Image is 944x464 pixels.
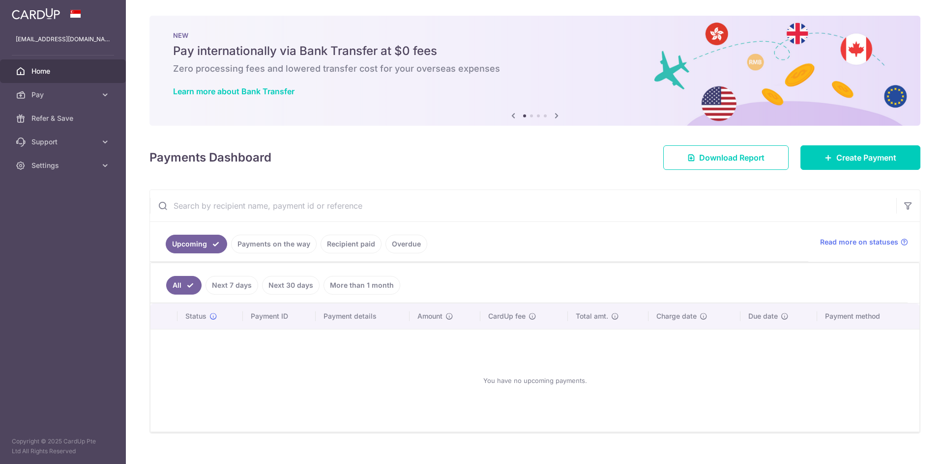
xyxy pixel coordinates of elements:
[817,303,919,329] th: Payment method
[31,90,96,100] span: Pay
[262,276,320,295] a: Next 30 days
[31,66,96,76] span: Home
[185,311,206,321] span: Status
[820,237,898,247] span: Read more on statuses
[31,161,96,170] span: Settings
[12,8,60,20] img: CardUp
[243,303,316,329] th: Payment ID
[173,63,897,75] h6: Zero processing fees and lowered transfer cost for your overseas expenses
[166,235,227,253] a: Upcoming
[162,337,908,424] div: You have no upcoming payments.
[576,311,608,321] span: Total amt.
[206,276,258,295] a: Next 7 days
[820,237,908,247] a: Read more on statuses
[836,152,896,164] span: Create Payment
[321,235,382,253] a: Recipient paid
[149,16,920,126] img: Bank transfer banner
[173,86,295,96] a: Learn more about Bank Transfer
[699,152,765,164] span: Download Report
[656,311,697,321] span: Charge date
[324,276,400,295] a: More than 1 month
[31,137,96,147] span: Support
[800,145,920,170] a: Create Payment
[166,276,202,295] a: All
[748,311,778,321] span: Due date
[316,303,410,329] th: Payment details
[150,190,896,221] input: Search by recipient name, payment id or reference
[385,235,427,253] a: Overdue
[16,34,110,44] p: [EMAIL_ADDRESS][DOMAIN_NAME]
[417,311,442,321] span: Amount
[663,145,789,170] a: Download Report
[231,235,317,253] a: Payments on the way
[173,43,897,59] h5: Pay internationally via Bank Transfer at $0 fees
[173,31,897,39] p: NEW
[488,311,526,321] span: CardUp fee
[149,149,271,166] h4: Payments Dashboard
[31,113,96,123] span: Refer & Save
